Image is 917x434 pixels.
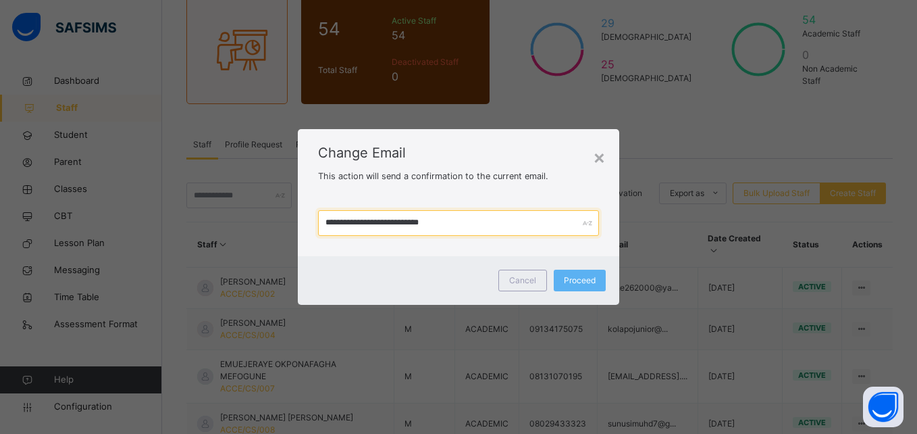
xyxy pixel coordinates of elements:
span: Change Email [318,143,598,163]
div: × [593,143,606,171]
button: Open asap [863,387,903,427]
span: Cancel [509,274,536,287]
span: Proceed [564,274,596,287]
span: This action will send a confirmation to the current email. [318,171,548,181]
